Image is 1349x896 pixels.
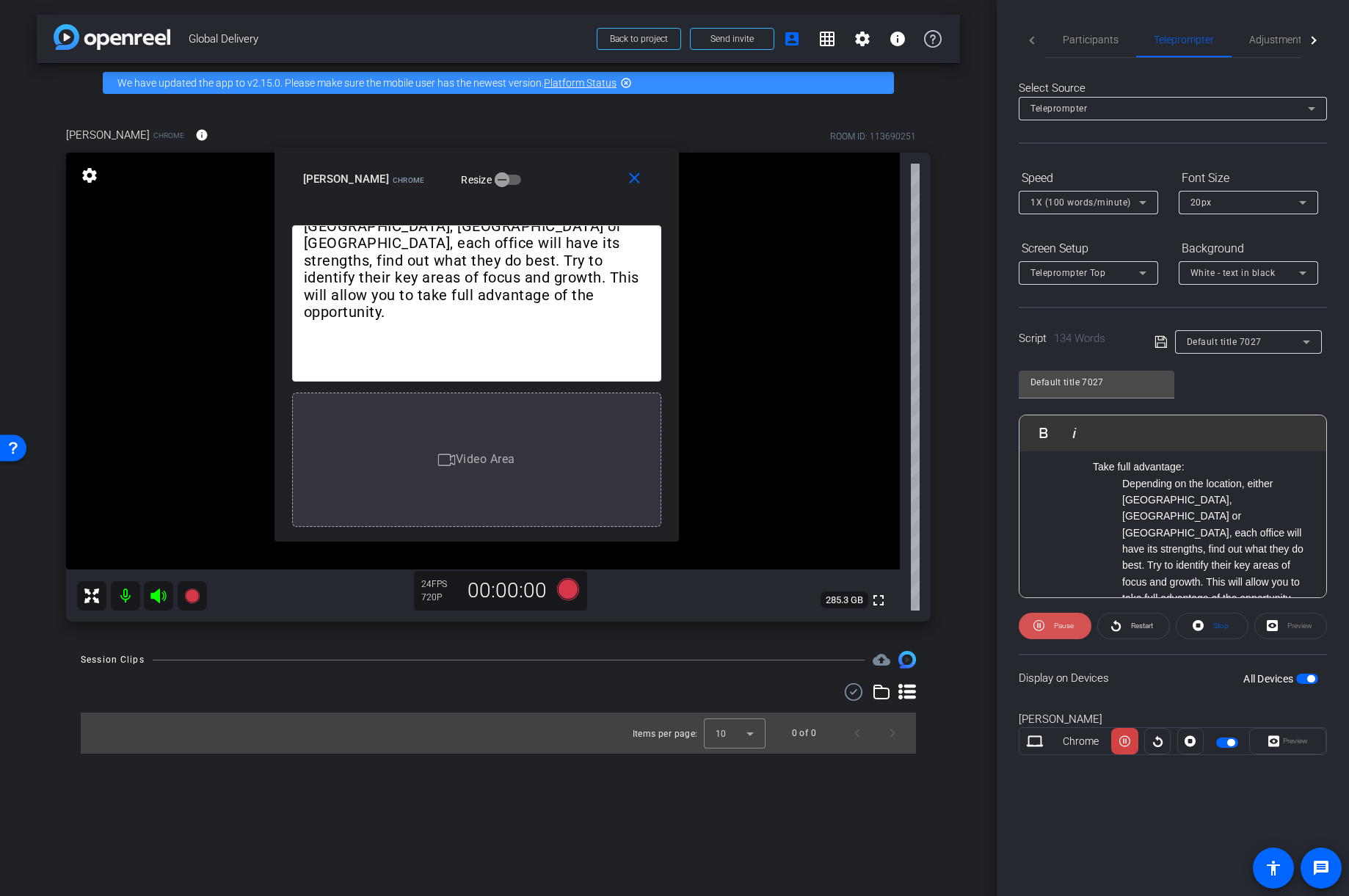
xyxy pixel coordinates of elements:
[153,130,184,141] span: Chrome
[1030,268,1105,278] span: Teleprompter Top
[1187,337,1262,347] span: Default title 7027
[195,128,208,142] mat-icon: info
[1019,654,1327,702] div: Display on Devices
[1179,236,1318,261] div: Background
[1179,166,1318,191] div: Font Size
[1243,671,1296,686] label: All Devices
[1154,34,1214,45] span: Teleprompter
[421,591,458,603] div: 720P
[1019,330,1134,347] div: Script
[458,578,556,603] div: 00:00:00
[304,201,650,321] li: Depending on the location, either [GEOGRAPHIC_DATA], [GEOGRAPHIC_DATA] or [GEOGRAPHIC_DATA], each...
[81,652,145,667] div: Session Clips
[840,715,875,751] button: Previous page
[1019,711,1327,728] div: [PERSON_NAME]
[1122,476,1312,607] li: Depending on the location, either [GEOGRAPHIC_DATA], [GEOGRAPHIC_DATA] or [GEOGRAPHIC_DATA], each...
[625,170,644,188] mat-icon: close
[1019,236,1158,261] div: Screen Setup
[189,24,588,54] span: Global Delivery
[1213,622,1229,630] span: Stop
[304,183,650,321] li: Take full advantage:
[1054,622,1074,630] span: Pause
[870,591,887,609] mat-icon: fullscreen
[54,24,170,50] img: app-logo
[66,127,150,143] span: [PERSON_NAME]
[1190,197,1212,208] span: 20px
[898,651,916,669] img: Session clips
[633,726,698,741] div: Items per page:
[461,172,495,187] label: Resize
[1030,197,1131,208] span: 1X (100 words/minute)
[79,167,100,184] mat-icon: settings
[1131,622,1153,630] span: Restart
[873,651,890,669] span: Destinations for your clips
[1030,418,1058,448] button: Bold (⌘B)
[432,579,447,589] span: FPS
[1190,268,1276,278] span: White - text in black
[821,591,868,609] span: 285.3 GB
[1054,332,1105,345] span: 134 Words
[875,715,910,751] button: Next page
[421,578,458,590] div: 24
[1050,734,1112,749] div: Chrome
[1063,34,1119,45] span: Participants
[818,30,836,48] mat-icon: grid_on
[830,130,916,143] div: ROOM ID: 113690251
[889,30,906,48] mat-icon: info
[393,176,425,184] span: Chrome
[620,77,632,89] mat-icon: highlight_off
[1249,34,1307,45] span: Adjustments
[544,77,617,89] a: Platform Status
[456,452,515,466] span: Video Area
[103,72,894,94] div: We have updated the app to v2.15.0. Please make sure the mobile user has the newest version.
[610,34,668,44] span: Back to project
[710,33,754,45] span: Send invite
[1265,859,1282,877] mat-icon: accessibility
[873,651,890,669] mat-icon: cloud_upload
[792,726,816,740] div: 0 of 0
[1019,166,1158,191] div: Speed
[1019,80,1327,97] div: Select Source
[783,30,801,48] mat-icon: account_box
[1312,859,1330,877] mat-icon: message
[303,172,389,186] span: [PERSON_NAME]
[1030,374,1163,391] input: Title
[1093,459,1312,607] li: Take full advantage:
[1030,103,1087,114] span: Teleprompter
[854,30,871,48] mat-icon: settings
